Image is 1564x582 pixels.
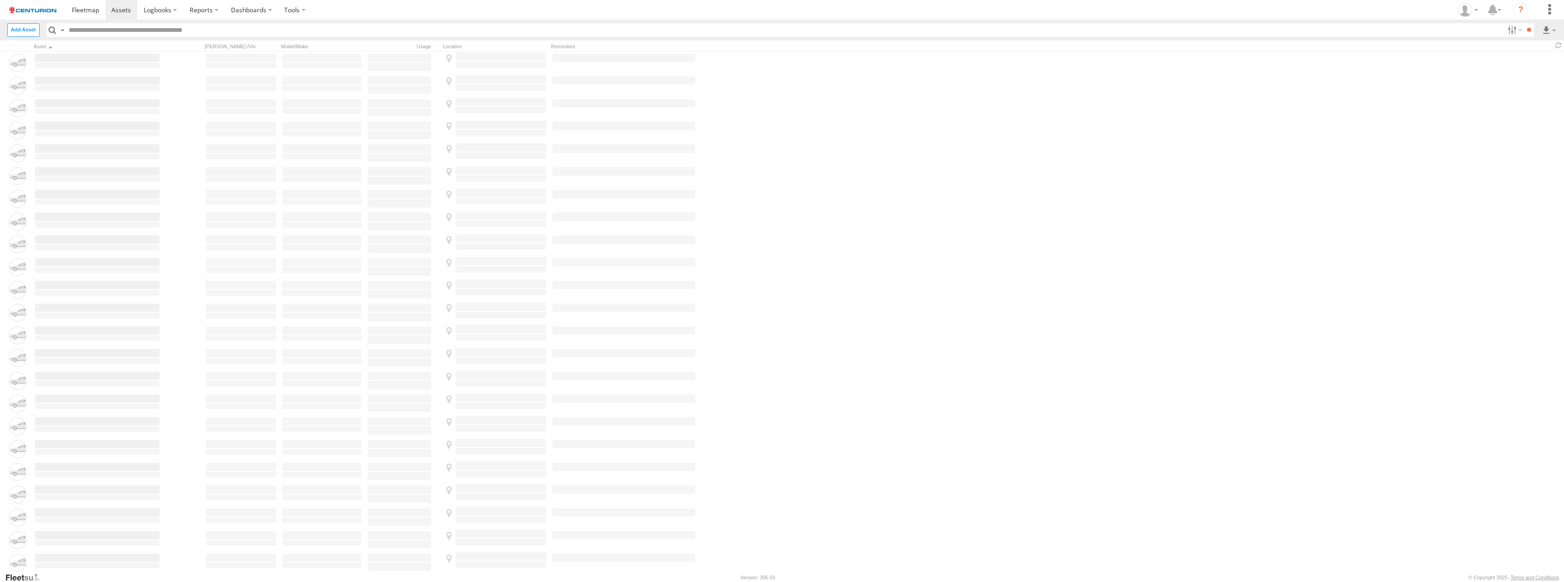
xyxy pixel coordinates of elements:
[34,43,161,50] div: Click to Sort
[551,43,697,50] div: Reminders
[443,43,547,50] div: Location
[205,43,277,50] div: [PERSON_NAME]./Vin
[281,43,363,50] div: Model/Make
[1553,41,1564,50] span: Refresh
[1511,575,1559,580] a: Terms and Conditions
[1469,575,1559,580] div: © Copyright 2025 -
[1504,23,1524,36] label: Search Filter Options
[5,573,47,582] a: Visit our Website
[9,7,56,13] img: logo.svg
[741,575,775,580] div: Version: 305.03
[7,23,40,36] label: Create New Asset
[1455,3,1481,17] div: Ahamed Basha
[58,23,65,36] label: Search Query
[366,43,439,50] div: Usage
[1514,3,1528,17] i: ?
[1541,23,1557,36] label: Export results as...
